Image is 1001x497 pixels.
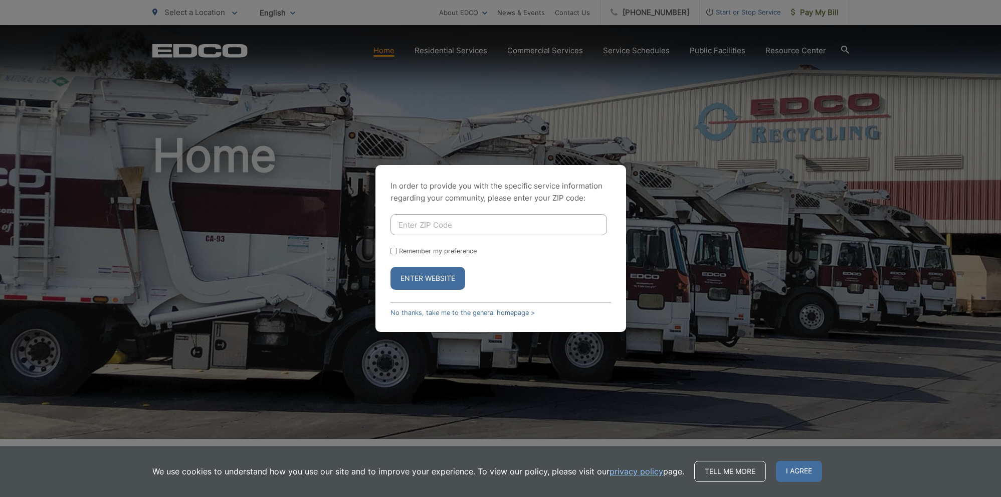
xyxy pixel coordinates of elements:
p: We use cookies to understand how you use our site and to improve your experience. To view our pol... [152,465,684,477]
a: Tell me more [694,461,766,482]
span: I agree [776,461,822,482]
a: No thanks, take me to the general homepage > [390,309,535,316]
p: In order to provide you with the specific service information regarding your community, please en... [390,180,611,204]
label: Remember my preference [399,247,477,255]
button: Enter Website [390,267,465,290]
a: privacy policy [610,465,663,477]
input: Enter ZIP Code [390,214,607,235]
